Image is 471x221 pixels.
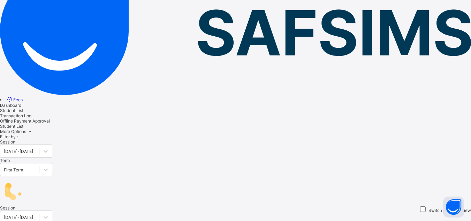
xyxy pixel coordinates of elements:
[4,149,33,154] div: [DATE]-[DATE]
[428,208,471,213] label: Switch to parent view
[6,97,23,102] a: Fees
[4,167,23,172] div: First Term
[4,215,33,220] div: [DATE]-[DATE]
[443,197,464,218] button: Open asap
[13,97,23,102] span: Fees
